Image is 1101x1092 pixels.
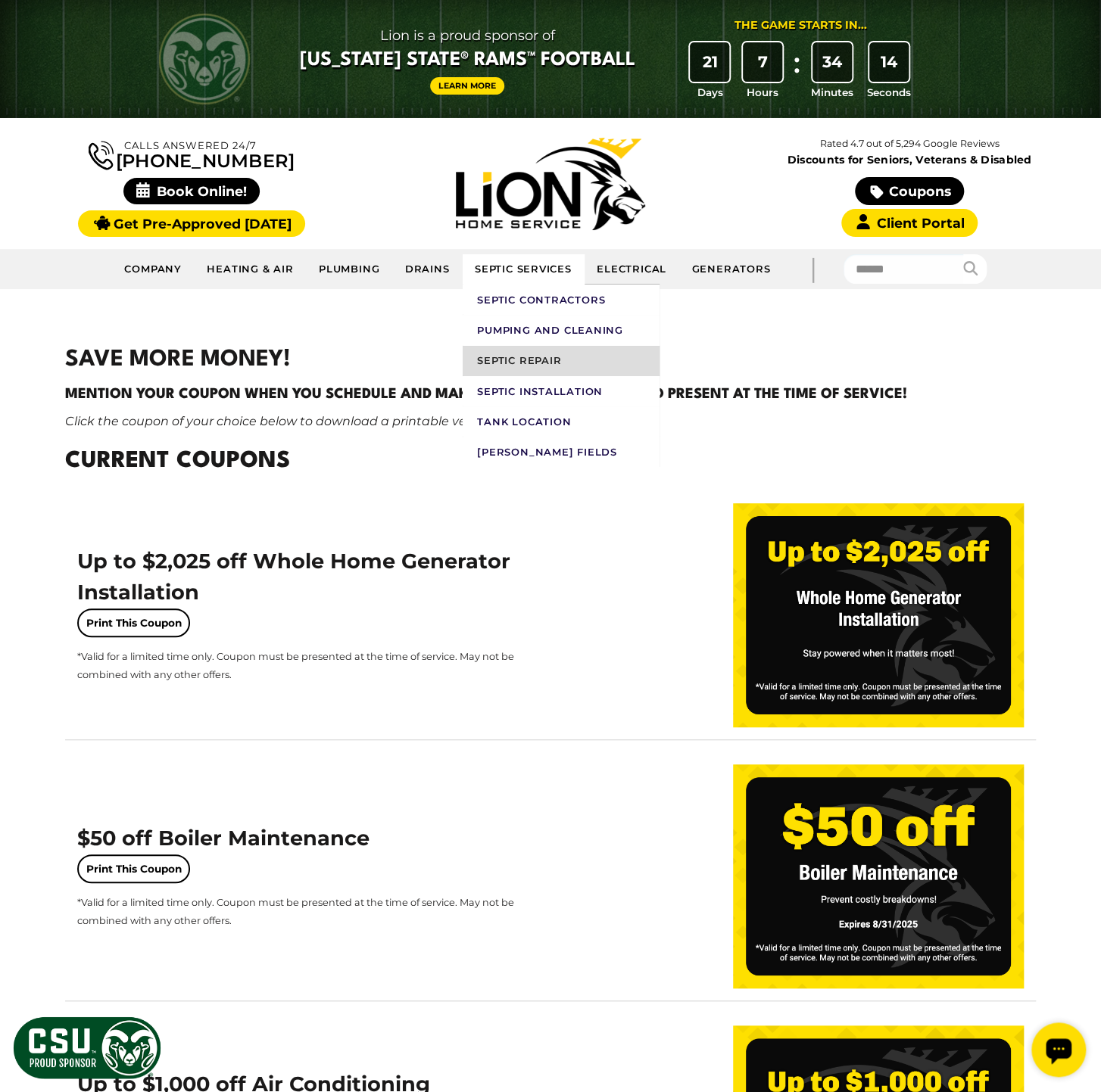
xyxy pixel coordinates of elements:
span: $50 off Boiler Maintenance [77,826,370,851]
span: Days [697,85,722,100]
a: Plumbing [307,254,393,285]
a: Heating & Air [195,254,307,285]
div: 21 [690,42,729,82]
span: *Valid for a limited time only. Coupon must be presented at the time of service. May not be combi... [77,897,514,926]
img: 50-off-boiler-maintenance8.png.webp [733,764,1024,988]
a: Print This Coupon [77,854,190,883]
a: Drains [392,254,462,285]
a: Client Portal [841,209,978,237]
a: Pumping and Cleaning [463,315,660,345]
span: Minutes [811,85,853,100]
a: Company [112,254,195,285]
span: Lion is a proud sponsor of [300,23,635,48]
span: Seconds [867,85,911,100]
h4: Mention your coupon when you schedule and make sure you print it out to present at the time of se... [65,384,1036,405]
span: Discounts for Seniors, Veterans & Disabled [733,154,1086,165]
p: Rated 4.7 out of 5,294 Google Reviews [730,135,1089,152]
h2: Current Coupons [65,445,1036,479]
div: 7 [743,42,782,82]
div: | [783,249,844,289]
div: 34 [812,42,852,82]
a: Get Pre-Approved [DATE] [78,210,304,237]
img: Lion Home Service [456,138,645,230]
a: Print This Coupon [77,608,190,637]
a: [PHONE_NUMBER] [89,138,295,170]
div: The Game Starts in... [735,17,867,34]
span: *Valid for a limited time only. Coupon must be presented at the time of service. May not be combi... [77,651,514,680]
a: Septic Installation [463,376,660,406]
a: [PERSON_NAME] Fields [463,437,660,467]
div: 14 [869,42,909,82]
span: Book Online! [123,178,260,204]
strong: SAVE MORE MONEY! [65,349,291,371]
img: CSU Sponsor Badge [11,1015,163,1081]
span: [US_STATE] State® Rams™ Football [300,48,635,73]
a: Coupons [855,177,964,205]
a: Septic Contractors [463,285,660,315]
a: Septic Repair [463,346,660,376]
img: up-to-2025-off-generator.png.webp [733,503,1024,727]
a: Generators [679,254,782,285]
em: Click the coupon of your choice below to download a printable version. [65,414,498,428]
a: Electrical [585,254,679,285]
img: CSU Rams logo [159,14,250,104]
span: Hours [747,85,778,100]
span: Up to $2,025 off Whole Home Generator Installation [77,549,510,605]
a: Tank Location [463,406,660,437]
a: Septic Services [463,254,585,285]
div: : [789,42,804,101]
a: Learn More [430,77,504,95]
div: Open chat widget [6,6,61,61]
